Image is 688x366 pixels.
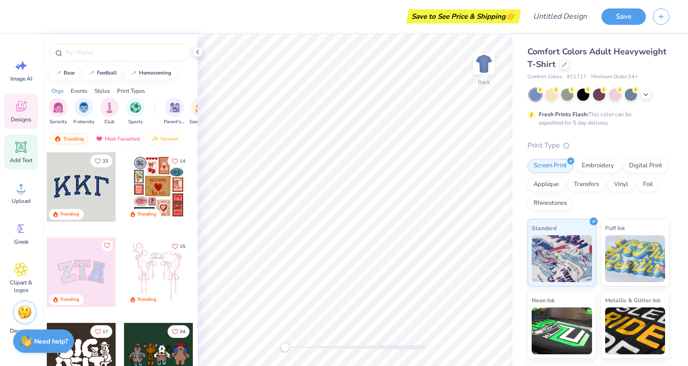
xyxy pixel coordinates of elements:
div: Orgs [51,87,64,95]
span: 34 [180,329,185,334]
span: # C1717 [567,73,586,81]
button: Like [168,155,190,167]
div: Embroidery [576,159,620,173]
img: Game Day Image [195,102,206,113]
div: football [97,70,117,75]
div: Trending [137,211,156,218]
button: filter button [100,98,119,126]
div: This color can be expedited for 5 day delivery. [539,110,654,127]
span: Minimum Order: 24 + [591,73,638,81]
div: Digital Print [623,159,668,173]
div: filter for Parent's Weekend [164,98,185,126]
button: homecoming [124,66,176,80]
button: Like [90,325,112,338]
img: Sports Image [130,102,141,113]
span: Designs [11,116,31,123]
span: Club [104,119,115,126]
img: Back [475,54,493,73]
button: bear [49,66,79,80]
img: trend_line.gif [54,70,62,76]
div: Rhinestones [527,196,573,210]
button: filter button [49,98,67,126]
span: Decorate [10,327,32,335]
img: Fraternity Image [79,102,89,113]
img: newest.gif [151,135,159,142]
div: Trending [60,211,79,218]
span: Greek [14,238,29,246]
div: Save to See Price & Shipping [409,9,519,23]
input: Try "Alpha" [65,48,184,57]
span: Parent's Weekend [164,119,185,126]
div: Trending [60,296,79,303]
img: trend_line.gif [88,70,95,76]
span: Comfort Colors [527,73,562,81]
div: homecoming [139,70,171,75]
img: Parent's Weekend Image [169,102,180,113]
span: Fraternity [73,119,95,126]
span: Clipart & logos [6,279,37,294]
button: football [82,66,121,80]
button: filter button [126,98,145,126]
button: Like [168,325,190,338]
span: 14 [180,159,185,164]
button: filter button [190,98,211,126]
span: 17 [102,329,108,334]
div: Print Type [527,140,669,151]
div: filter for Fraternity [73,98,95,126]
strong: Need help? [34,337,68,346]
span: Upload [12,197,30,205]
button: Save [601,8,646,25]
div: Back [478,78,490,86]
button: filter button [164,98,185,126]
div: filter for Sorority [49,98,67,126]
span: 33 [102,159,108,164]
span: Sorority [50,119,67,126]
img: most_fav.gif [95,135,103,142]
div: Trending [137,296,156,303]
span: Standard [532,223,556,233]
span: Metallic & Glitter Ink [605,295,660,305]
span: Sports [128,119,143,126]
div: Foil [637,178,659,192]
button: Like [90,155,112,167]
button: filter button [73,98,95,126]
img: Metallic & Glitter Ink [605,307,666,354]
div: Vinyl [608,178,634,192]
img: Club Image [104,102,115,113]
button: Like [102,240,113,251]
div: Print Types [117,87,145,95]
input: Untitled Design [526,7,594,26]
div: Events [71,87,88,95]
span: Puff Ink [605,223,625,233]
div: Styles [95,87,110,95]
img: trending.gif [54,135,61,142]
div: Newest [147,133,183,144]
span: Add Text [10,157,32,164]
strong: Fresh Prints Flash: [539,111,588,118]
span: Image AI [10,75,32,82]
span: Comfort Colors Adult Heavyweight T-Shirt [527,46,666,70]
div: Accessibility label [280,343,290,352]
span: Game Day [190,119,211,126]
img: Neon Ink [532,307,592,354]
img: Sorority Image [53,102,64,113]
span: 15 [180,244,185,249]
img: Puff Ink [605,235,666,282]
div: Trending [50,133,88,144]
div: filter for Sports [126,98,145,126]
img: trend_line.gif [130,70,137,76]
span: 👉 [505,10,516,22]
div: Screen Print [527,159,573,173]
div: Applique [527,178,565,192]
div: filter for Club [100,98,119,126]
img: Standard [532,235,592,282]
div: Most Favorited [91,133,144,144]
div: Transfers [568,178,605,192]
div: filter for Game Day [190,98,211,126]
span: Neon Ink [532,295,555,305]
button: Like [168,240,190,253]
div: bear [64,70,75,75]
